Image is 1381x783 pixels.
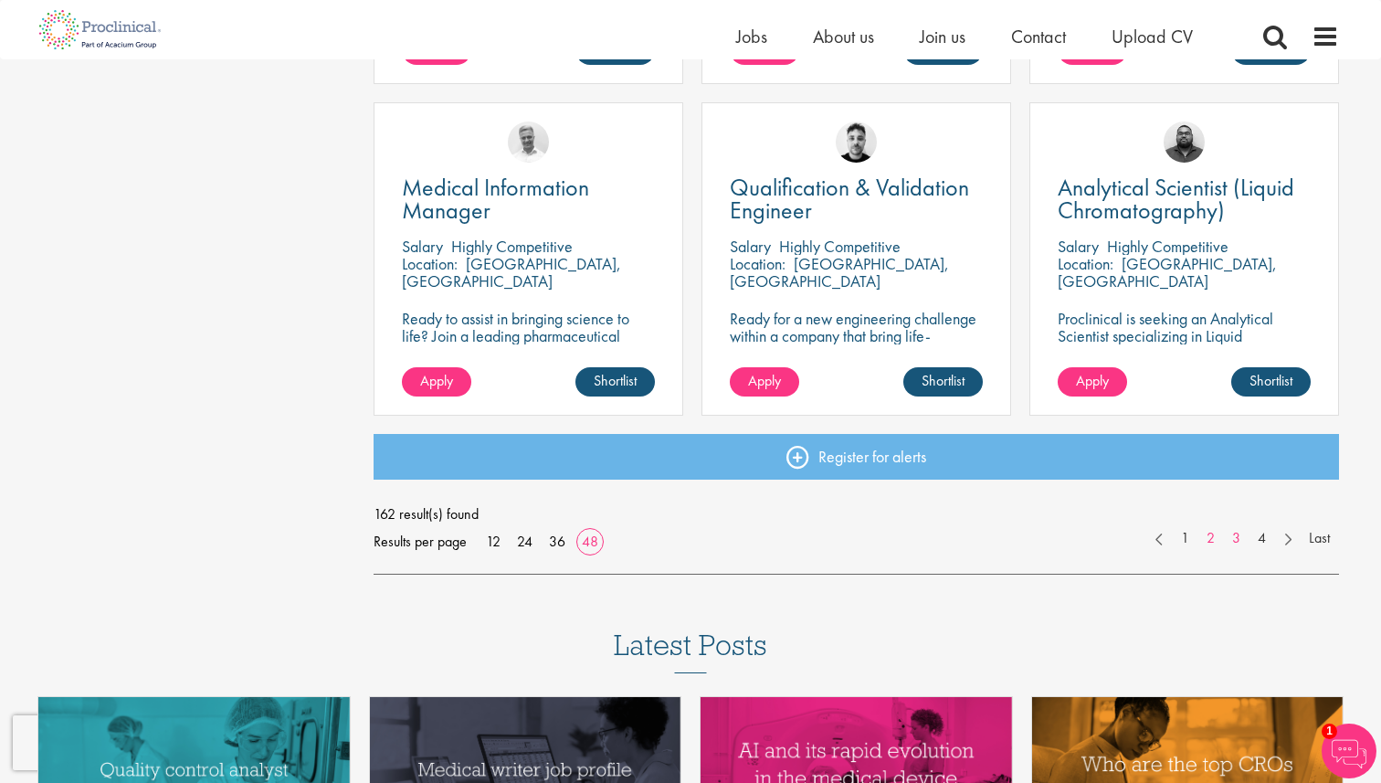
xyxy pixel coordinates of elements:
a: 12 [480,532,507,551]
a: Shortlist [903,367,983,397]
span: 162 result(s) found [374,501,1340,528]
img: Ashley Bennett [1164,122,1205,163]
a: 1 [1172,528,1198,549]
p: [GEOGRAPHIC_DATA], [GEOGRAPHIC_DATA] [1058,253,1277,291]
span: Location: [402,253,458,274]
a: Qualification & Validation Engineer [730,176,983,222]
span: Location: [730,253,785,274]
p: Highly Competitive [779,236,901,257]
img: Chatbot [1322,724,1376,778]
a: About us [813,25,874,48]
a: Join us [920,25,965,48]
p: Proclinical is seeking an Analytical Scientist specializing in Liquid Chromatography to join our ... [1058,310,1311,379]
a: 2 [1197,528,1224,549]
span: Apply [1076,371,1109,390]
a: Last [1300,528,1339,549]
a: Shortlist [575,367,655,397]
p: Highly Competitive [1107,236,1228,257]
a: Shortlist [1231,367,1311,397]
a: 36 [543,532,572,551]
h3: Latest Posts [614,630,767,673]
span: Medical Information Manager [402,172,589,226]
img: Joshua Bye [508,122,549,163]
iframe: reCAPTCHA [13,715,247,770]
p: Ready to assist in bringing science to life? Join a leading pharmaceutical company to play a key ... [402,310,655,397]
a: 3 [1223,528,1249,549]
p: [GEOGRAPHIC_DATA], [GEOGRAPHIC_DATA] [402,253,621,291]
a: Jobs [736,25,767,48]
span: Salary [402,236,443,257]
a: Apply [730,367,799,397]
a: Apply [1058,367,1127,397]
p: [GEOGRAPHIC_DATA], [GEOGRAPHIC_DATA] [730,253,949,291]
a: 48 [575,532,605,551]
img: Dean Fisher [836,122,877,163]
span: Location: [1058,253,1113,274]
span: 1 [1322,724,1337,739]
span: Apply [748,371,781,390]
span: Apply [420,371,453,390]
span: Salary [730,236,771,257]
p: Highly Competitive [451,236,573,257]
a: Contact [1011,25,1066,48]
span: Salary [1058,236,1099,257]
a: Apply [402,367,471,397]
span: Analytical Scientist (Liquid Chromatography) [1058,172,1294,226]
a: Register for alerts [374,434,1340,480]
a: 4 [1249,528,1275,549]
span: Qualification & Validation Engineer [730,172,969,226]
a: 24 [511,532,539,551]
a: Medical Information Manager [402,176,655,222]
p: Ready for a new engineering challenge within a company that bring life-changing treatments to the... [730,310,983,414]
span: Results per page [374,528,467,556]
a: Analytical Scientist (Liquid Chromatography) [1058,176,1311,222]
a: Upload CV [1112,25,1193,48]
